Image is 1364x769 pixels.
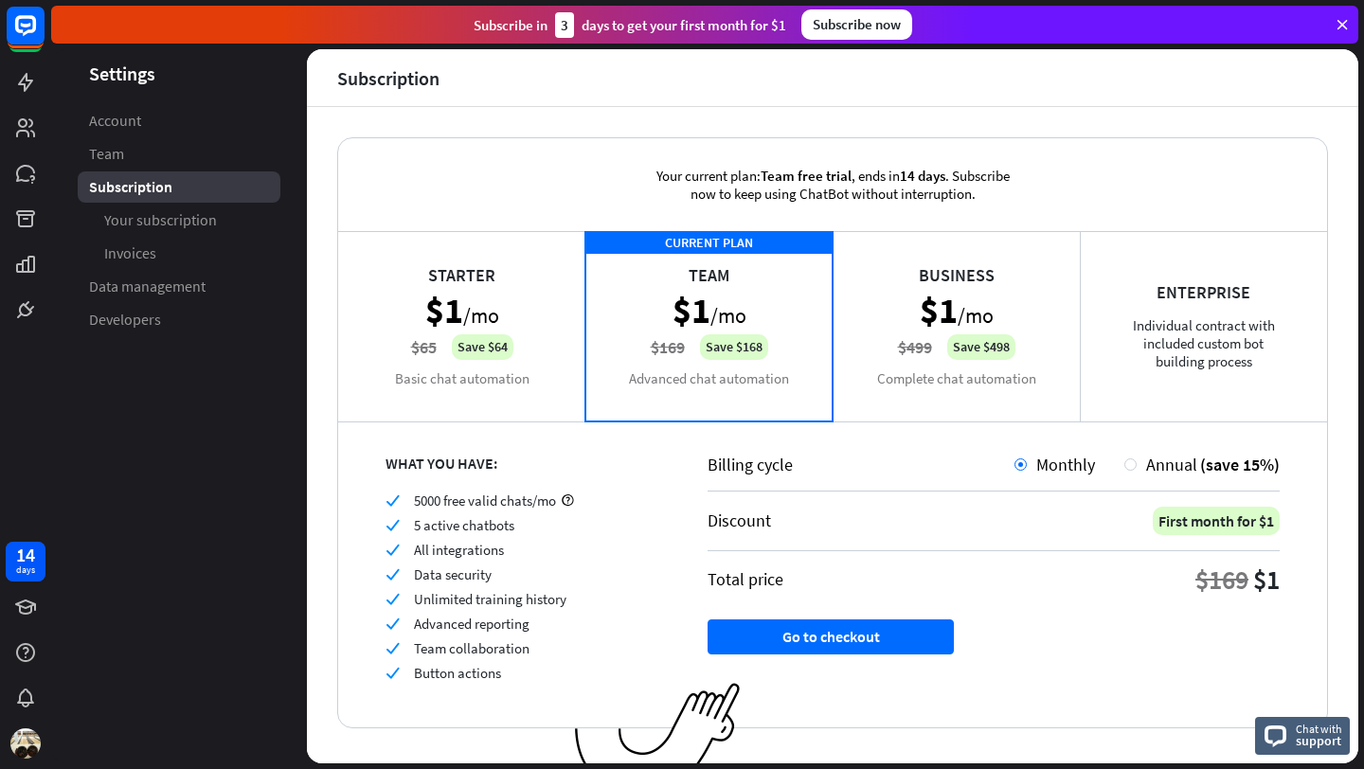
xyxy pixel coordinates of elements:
header: Settings [51,61,307,86]
span: 5 active chatbots [414,516,514,534]
div: $169 [1195,563,1248,597]
i: check [386,592,400,606]
button: Open LiveChat chat widget [15,8,72,64]
span: Button actions [414,664,501,682]
div: Subscribe in days to get your first month for $1 [474,12,786,38]
div: Subscribe now [801,9,912,40]
span: Team collaboration [414,639,529,657]
div: Your current plan: , ends in . Subscribe now to keep using ChatBot without interruption. [629,138,1036,231]
a: Invoices [78,238,280,269]
span: Chat with [1296,720,1342,738]
span: Developers [89,310,161,330]
a: Data management [78,271,280,302]
div: WHAT YOU HAVE: [386,454,660,473]
a: Team [78,138,280,170]
div: First month for $1 [1153,507,1280,535]
i: check [386,641,400,655]
i: check [386,567,400,581]
i: check [386,493,400,508]
a: Account [78,105,280,136]
span: (save 15%) [1200,454,1280,475]
span: 5000 free valid chats/mo [414,492,556,510]
div: $1 [1253,563,1280,597]
span: Account [89,111,141,131]
a: 14 days [6,542,45,581]
span: 14 days [900,167,945,185]
div: 14 [16,546,35,563]
span: All integrations [414,541,504,559]
div: Total price [708,568,783,590]
i: check [386,666,400,680]
span: Team [89,144,124,164]
span: Your subscription [104,210,217,230]
button: Go to checkout [708,619,954,654]
div: Billing cycle [708,454,1014,475]
span: Team free trial [761,167,852,185]
i: check [386,543,400,557]
a: Developers [78,304,280,335]
div: 3 [555,12,574,38]
div: Discount [708,510,771,531]
span: Advanced reporting [414,615,529,633]
span: Invoices [104,243,156,263]
span: support [1296,732,1342,749]
span: Monthly [1036,454,1095,475]
div: Subscription [337,67,440,89]
a: Your subscription [78,205,280,236]
span: Subscription [89,177,172,197]
div: days [16,563,35,577]
span: Annual [1146,454,1197,475]
i: check [386,617,400,631]
span: Data management [89,277,206,296]
span: Unlimited training history [414,590,566,608]
i: check [386,518,400,532]
span: Data security [414,565,492,583]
